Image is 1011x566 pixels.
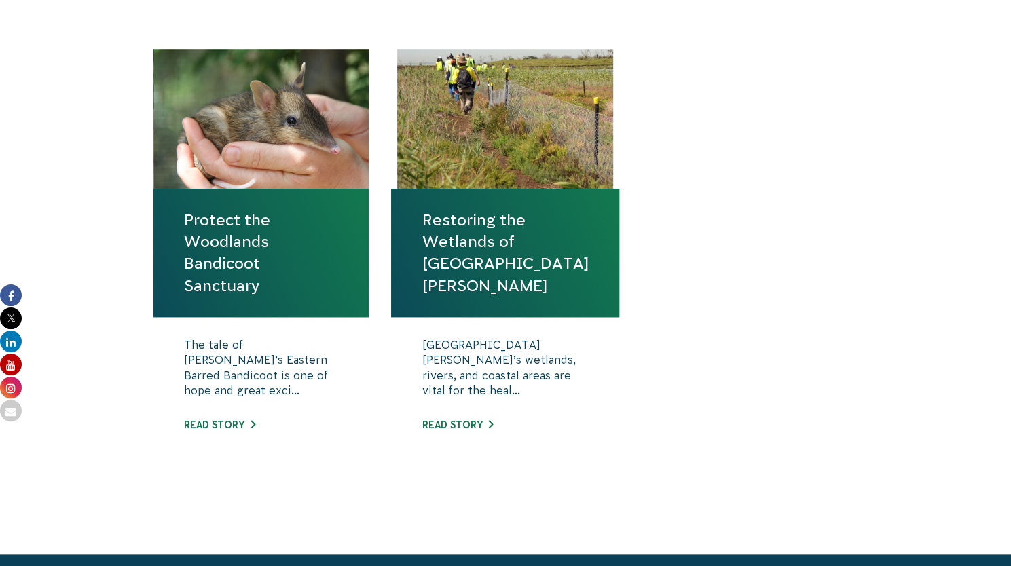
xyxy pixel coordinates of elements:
a: Restoring the Wetlands of [GEOGRAPHIC_DATA][PERSON_NAME] [422,209,589,297]
a: Protect the Woodlands Bandicoot Sanctuary [184,209,339,297]
p: [GEOGRAPHIC_DATA][PERSON_NAME]’s wetlands, rivers, and coastal areas are vital for the heal... [422,337,589,405]
a: Read story [422,419,493,430]
a: Read story [184,419,255,430]
p: The tale of [PERSON_NAME]’s Eastern Barred Bandicoot is one of hope and great exci... [184,337,339,405]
